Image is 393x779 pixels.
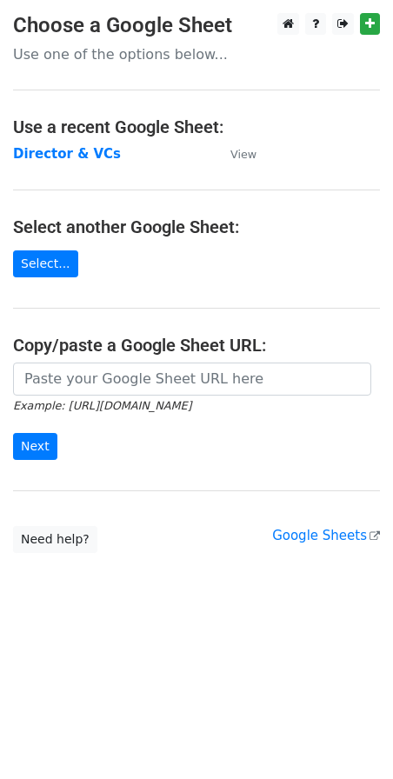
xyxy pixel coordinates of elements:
input: Next [13,433,57,460]
a: Need help? [13,526,97,553]
small: View [230,148,256,161]
a: View [213,146,256,162]
p: Use one of the options below... [13,45,380,63]
input: Paste your Google Sheet URL here [13,363,371,396]
h3: Choose a Google Sheet [13,13,380,38]
h4: Select another Google Sheet: [13,216,380,237]
a: Google Sheets [272,528,380,543]
h4: Copy/paste a Google Sheet URL: [13,335,380,356]
a: Director & VCs [13,146,121,162]
h4: Use a recent Google Sheet: [13,117,380,137]
a: Select... [13,250,78,277]
small: Example: [URL][DOMAIN_NAME] [13,399,191,412]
